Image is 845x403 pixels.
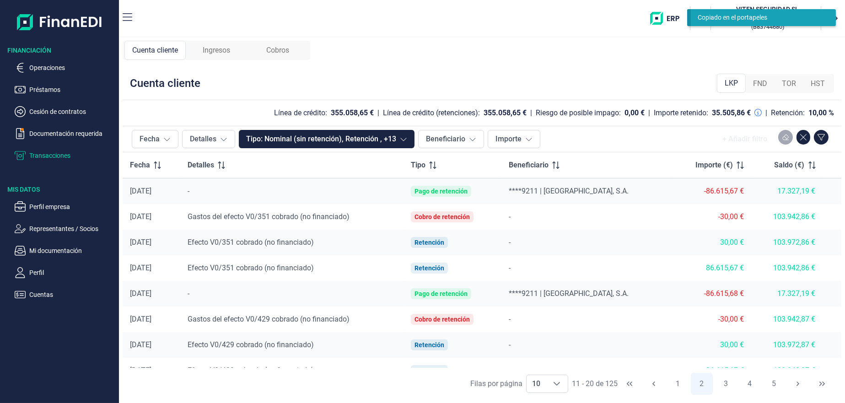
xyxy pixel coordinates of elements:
div: Retención: [771,108,805,118]
div: | [648,107,650,118]
button: Page 5 [763,373,785,395]
div: Línea de crédito (retenciones): [383,108,480,118]
div: 103.972,86 € [759,238,816,247]
div: TOR [775,75,803,93]
span: Fecha [130,160,150,171]
button: First Page [619,373,640,395]
p: Perfil empresa [29,201,115,212]
p: Mi documentación [29,245,115,256]
img: Logo de aplicación [17,7,102,37]
p: Representantes / Socios [29,223,115,234]
button: Detalles [182,130,235,148]
div: 86.615,67 € [678,263,743,273]
p: Transacciones [29,150,115,161]
div: 30,00 € [678,340,743,349]
span: - [509,263,511,272]
span: Beneficiario [509,160,549,171]
div: Pago de retención [414,188,468,195]
span: - [188,187,189,195]
div: [DATE] [130,263,173,273]
span: HST [811,78,825,89]
span: ****9211 | [GEOGRAPHIC_DATA], S.A. [509,187,629,195]
button: Importe [488,130,540,148]
span: - [509,315,511,323]
div: 103.942,86 € [759,212,816,221]
div: -30,00 € [678,212,743,221]
div: Choose [546,375,568,392]
span: Ingresos [203,45,230,56]
button: Last Page [811,373,833,395]
button: Page 4 [739,373,761,395]
div: HST [803,75,832,93]
button: Perfil empresa [15,201,115,212]
div: -86.615,68 € [678,289,743,298]
div: Copiado en el portapeles [698,13,822,22]
div: | [765,107,767,118]
span: Saldo (€) [775,160,805,171]
h3: VITEN SEGURIDAD SL [733,5,802,14]
span: Efecto V0/351 cobrado (no financiado) [188,263,314,272]
div: Importe retenido: [654,108,708,118]
div: | [377,107,379,118]
span: - [188,289,189,298]
div: Filas por página [470,378,522,389]
span: Efecto V0/351 cobrado (no financiado) [188,238,314,247]
div: FND [746,75,775,93]
div: 103.942,87 € [759,366,816,375]
div: Riesgo de posible impago: [536,108,621,118]
span: - [509,212,511,221]
button: Page 1 [667,373,689,395]
button: Cesión de contratos [15,106,115,117]
div: Cobro de retención [414,316,470,323]
button: Transacciones [15,150,115,161]
button: Documentación requerida [15,128,115,139]
div: 103.942,86 € [759,263,816,273]
div: Retención [414,341,444,349]
button: Fecha [132,130,178,148]
span: Gastos del efecto V0/429 cobrado (no financiado) [188,315,350,323]
span: Cobros [266,45,289,56]
div: [DATE] [130,340,173,349]
span: Gastos del efecto V0/351 cobrado (no financiado) [188,212,350,221]
div: Cuenta cliente [124,41,186,60]
button: Page 2 [691,373,713,395]
div: 86.615,67 € [678,366,743,375]
div: [DATE] [130,315,173,324]
div: 103.942,87 € [759,315,816,324]
button: Representantes / Socios [15,223,115,234]
div: [DATE] [130,212,173,221]
span: 11 - 20 de 125 [572,380,618,387]
p: Documentación requerida [29,128,115,139]
p: Préstamos [29,84,115,95]
div: Cobros [247,41,308,60]
button: Operaciones [15,62,115,73]
button: VIVITEN SEGURIDAD SLVERONICA [PERSON_NAME](B83744680) [715,5,817,32]
div: [DATE] [130,238,173,247]
div: Cuenta cliente [130,76,200,91]
span: FND [753,78,767,89]
button: Cuentas [15,289,115,300]
span: LKP [725,78,738,89]
div: Retención [414,239,444,246]
button: Préstamos [15,84,115,95]
button: Tipo: Nominal (sin retención), Retención , +13 [239,130,414,148]
button: Perfil [15,267,115,278]
div: [DATE] [130,366,173,375]
span: TOR [782,78,796,89]
span: Cuenta cliente [132,45,178,56]
div: -86.615,67 € [678,187,743,196]
div: 17.327,19 € [759,187,816,196]
div: 30,00 € [678,238,743,247]
button: Next Page [787,373,809,395]
div: Retención [414,264,444,272]
div: 103.972,87 € [759,340,816,349]
p: Perfil [29,267,115,278]
img: erp [650,12,686,25]
button: Beneficiario [418,130,484,148]
div: Pago de retención [414,290,468,297]
span: 10 [527,375,546,392]
div: 17.327,19 € [759,289,816,298]
span: - [509,238,511,247]
div: [DATE] [130,289,173,298]
div: 35.505,86 € [712,108,751,118]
